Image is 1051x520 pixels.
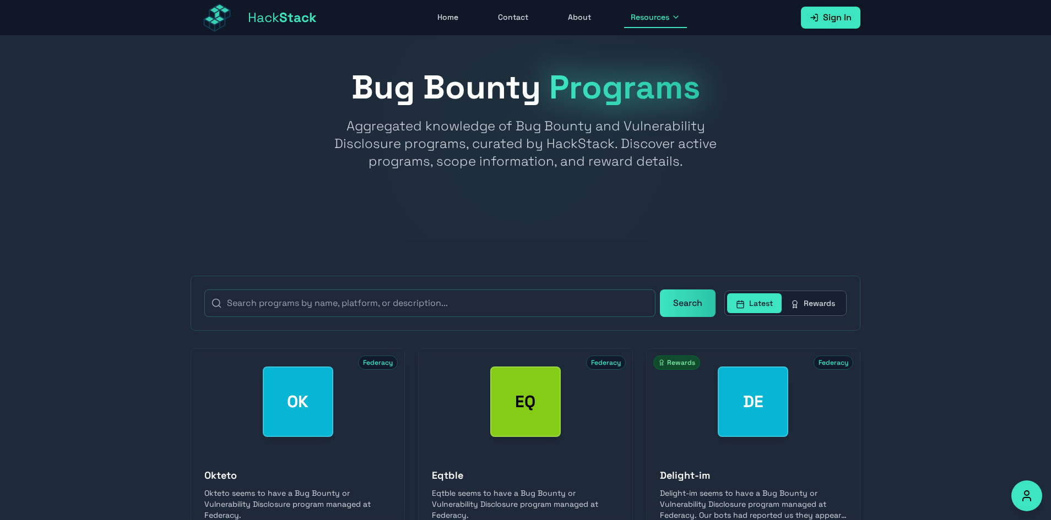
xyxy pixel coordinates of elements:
a: Contact [491,7,535,28]
div: Delight-im [718,366,788,437]
span: Stack [279,9,317,26]
input: Search programs by name, platform, or description... [204,289,655,317]
span: Federacy [814,355,853,370]
span: Federacy [586,355,626,370]
h3: Eqtble [432,468,619,483]
h1: Bug Bounty [191,71,860,104]
h3: Delight-im [660,468,847,483]
button: Rewards [782,293,844,313]
button: Resources [624,7,687,28]
p: Aggregated knowledge of Bug Bounty and Vulnerability Disclosure programs, curated by HackStack. D... [314,117,737,170]
button: Accessibility Options [1011,480,1042,511]
span: Programs [549,66,700,108]
span: Resources [631,12,669,23]
a: Sign In [801,7,860,29]
span: Federacy [358,355,398,370]
a: About [561,7,598,28]
span: Hack [248,9,317,26]
h3: Okteto [204,468,391,483]
button: Search [660,289,716,317]
a: Home [431,7,465,28]
span: Rewards [653,355,700,370]
span: Sign In [823,11,852,24]
div: Eqtble [490,366,561,437]
div: Okteto [263,366,333,437]
button: Latest [727,293,782,313]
